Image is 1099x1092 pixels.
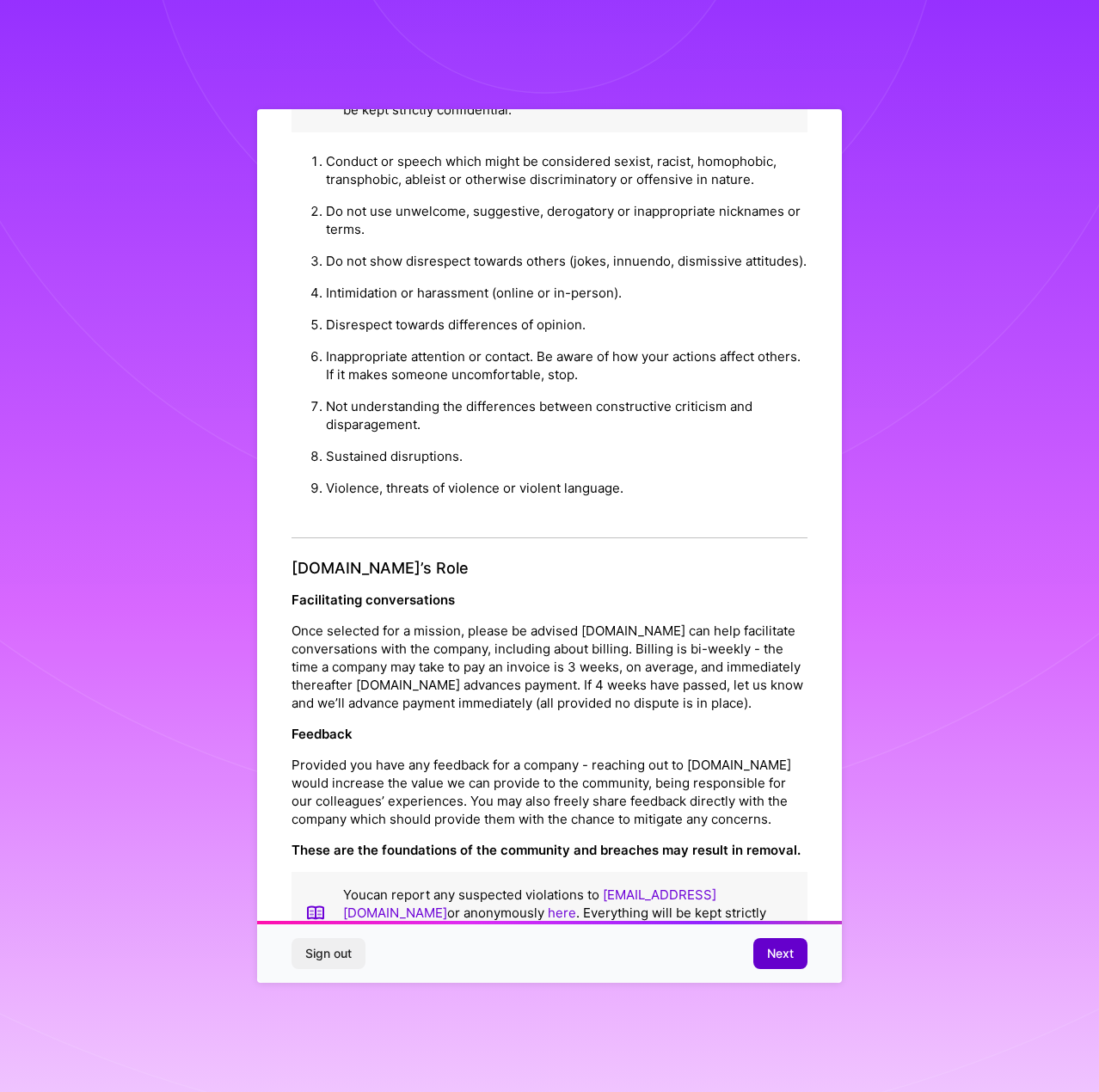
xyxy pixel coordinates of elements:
button: Next [753,938,807,969]
li: Do not use unwelcome, suggestive, derogatory or inappropriate nicknames or terms. [326,195,807,245]
p: You can report any suspected violations to or anonymously . Everything will be kept strictly conf... [343,886,794,940]
p: Provided you have any feedback for a company - reaching out to [DOMAIN_NAME] would increase the v... [292,756,807,828]
span: Next [767,945,794,962]
li: Disrespect towards differences of opinion. [326,309,807,340]
li: Intimidation or harassment (online or in-person). [326,277,807,309]
strong: These are the foundations of the community and breaches may result in removal. [292,842,801,858]
li: Inappropriate attention or contact. Be aware of how your actions affect others. If it makes someo... [326,340,807,390]
li: Sustained disruptions. [326,440,807,472]
strong: Facilitating conversations [292,592,455,608]
li: Do not show disrespect towards others (jokes, innuendo, dismissive attitudes). [326,245,807,277]
li: Violence, threats of violence or violent language. [326,472,807,504]
li: Conduct or speech which might be considered sexist, racist, homophobic, transphobic, ableist or o... [326,145,807,195]
a: [EMAIL_ADDRESS][DOMAIN_NAME] [343,886,716,921]
p: Once selected for a mission, please be advised [DOMAIN_NAME] can help facilitate conversations wi... [292,622,807,712]
li: Not understanding the differences between constructive criticism and disparagement. [326,390,807,440]
strong: Feedback [292,726,353,742]
button: Sign out [292,938,365,969]
h4: [DOMAIN_NAME]’s Role [292,559,807,578]
span: Sign out [305,945,352,962]
img: book icon [305,886,326,940]
a: here [548,905,576,921]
